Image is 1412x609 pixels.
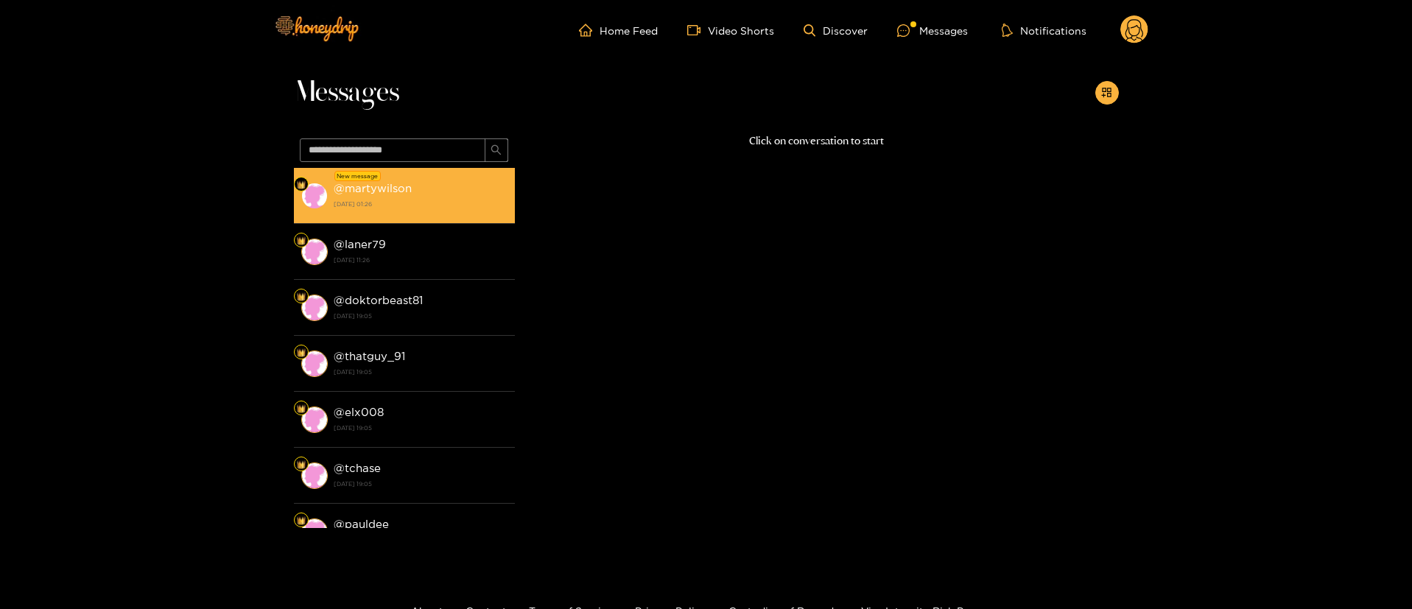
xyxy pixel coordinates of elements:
[485,138,508,162] button: search
[515,133,1119,149] p: Click on conversation to start
[804,24,868,37] a: Discover
[294,75,399,110] span: Messages
[334,171,381,181] div: New message
[297,460,306,469] img: Fan Level
[579,24,658,37] a: Home Feed
[687,24,774,37] a: Video Shorts
[301,351,328,377] img: conversation
[1101,87,1112,99] span: appstore-add
[491,144,502,157] span: search
[301,462,328,489] img: conversation
[334,253,507,267] strong: [DATE] 11:26
[297,516,306,525] img: Fan Level
[334,406,384,418] strong: @ elx008
[334,197,507,211] strong: [DATE] 01:26
[334,182,412,194] strong: @ martywilson
[334,365,507,379] strong: [DATE] 19:05
[334,421,507,434] strong: [DATE] 19:05
[297,180,306,189] img: Fan Level
[897,22,968,39] div: Messages
[1095,81,1119,105] button: appstore-add
[579,24,600,37] span: home
[334,518,389,530] strong: @ pauldee
[301,295,328,321] img: conversation
[301,406,328,433] img: conversation
[334,462,381,474] strong: @ tchase
[297,404,306,413] img: Fan Level
[301,239,328,265] img: conversation
[297,236,306,245] img: Fan Level
[334,238,386,250] strong: @ laner79
[334,294,423,306] strong: @ doktorbeast81
[997,23,1091,38] button: Notifications
[297,292,306,301] img: Fan Level
[301,183,328,209] img: conversation
[301,518,328,545] img: conversation
[334,309,507,323] strong: [DATE] 19:05
[687,24,708,37] span: video-camera
[297,348,306,357] img: Fan Level
[334,477,507,490] strong: [DATE] 19:05
[334,350,405,362] strong: @ thatguy_91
